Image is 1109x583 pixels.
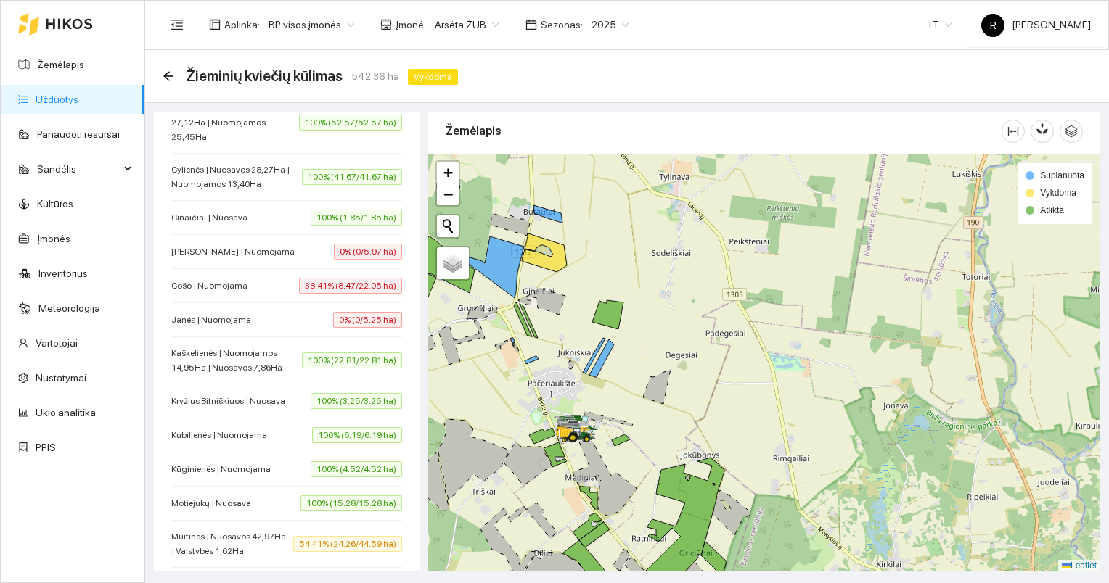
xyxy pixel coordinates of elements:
[525,19,537,30] span: calendar
[171,428,274,442] span: Kubilienės | Nuomojama
[269,14,354,36] span: BP visos įmonės
[446,110,1002,152] div: Žemėlapis
[311,210,402,226] span: 100% (1.85/1.85 ha)
[38,302,100,314] a: Meteorologija
[334,244,402,260] span: 0% (0/5.97 ha)
[435,14,499,36] span: Arsėta ŽŪB
[171,346,302,375] span: Kaškelienės | Nuomojamos 14,95Ha | Nuosavos 7,86Ha
[990,14,997,37] span: R
[37,59,84,70] a: Žemėlapis
[36,337,78,349] a: Vartotojai
[171,496,258,510] span: Motiejukų | Nuosava
[299,278,402,294] span: 38.41% (8.47/22.05 ha)
[171,394,292,408] span: Kryžius Bitniškiuos | Nuosava
[437,183,459,205] a: Zoom out
[929,14,952,36] span: LT
[311,393,402,409] span: 100% (3.25/3.25 ha)
[437,215,459,237] button: Initiate a new search
[293,536,402,552] span: 54.41% (24.26/44.59 ha)
[186,65,343,88] span: Žieminių kviečių kūlimas
[37,128,120,140] a: Panaudoti resursai
[443,163,453,181] span: +
[437,162,459,183] a: Zoom in
[37,154,120,183] span: Sandėlis
[380,19,392,30] span: shop
[36,372,86,384] a: Nustatymai
[1002,125,1024,137] span: column-width
[1040,188,1076,198] span: Vykdoma
[209,19,221,30] span: layout
[1002,120,1025,143] button: column-width
[1040,205,1064,215] span: Atlikta
[171,244,302,259] span: [PERSON_NAME] | Nuomojama
[311,461,402,477] span: 100% (4.52/4.52 ha)
[171,162,302,191] span: Gylienės | Nuosavos 28,27Ha | Nuomojamos 13,40Ha
[171,529,293,558] span: Muitinės | Nuosavos 42,97Ha | Valstybės 1,62Ha
[224,17,260,33] span: Aplinka :
[163,70,174,83] div: Atgal
[541,17,583,33] span: Sezonas :
[171,278,255,293] span: Gošo | Nuomojama
[171,101,299,144] span: Drevinskienės | Nuosavos 27,12Ha | Nuomojamos 25,45Ha
[36,442,56,453] a: PPIS
[437,247,469,279] a: Layers
[396,17,426,33] span: Įmonė :
[1040,170,1084,181] span: Suplanuota
[312,427,402,443] span: 100% (6.19/6.19 ha)
[36,407,96,418] a: Ūkio analitika
[171,462,278,476] span: Kūginienės | Nuomojama
[163,70,174,82] span: arrow-left
[592,14,629,36] span: 2025
[408,69,458,85] span: Vykdoma
[171,313,258,327] span: Janės | Nuomojama
[333,312,402,328] span: 0% (0/5.25 ha)
[37,198,73,210] a: Kultūros
[302,352,402,368] span: 100% (22.81/22.81 ha)
[171,210,255,225] span: Ginaičiai | Nuosava
[302,169,402,185] span: 100% (41.67/41.67 ha)
[36,94,78,105] a: Užduotys
[163,10,192,39] button: menu-fold
[443,185,453,203] span: −
[299,115,402,131] span: 100% (52.57/52.57 ha)
[981,19,1091,30] span: [PERSON_NAME]
[1062,561,1097,571] a: Leaflet
[351,68,399,84] span: 542.36 ha
[37,233,70,244] a: Įmonės
[171,18,184,31] span: menu-fold
[300,495,402,511] span: 100% (15.28/15.28 ha)
[38,268,88,279] a: Inventorius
